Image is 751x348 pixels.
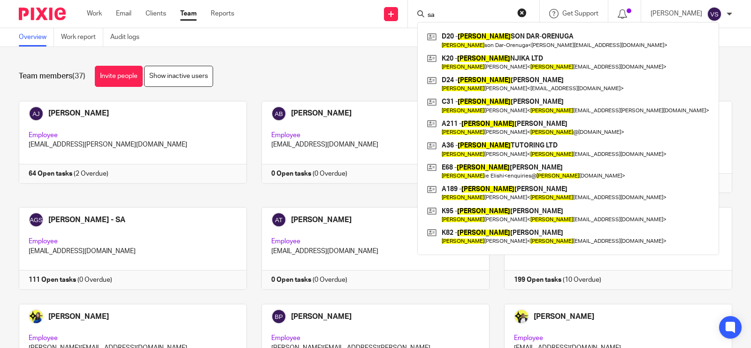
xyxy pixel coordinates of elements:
[19,28,54,46] a: Overview
[517,8,527,17] button: Clear
[87,9,102,18] a: Work
[61,28,103,46] a: Work report
[72,72,85,80] span: (37)
[144,66,213,87] a: Show inactive users
[95,66,143,87] a: Invite people
[427,11,511,20] input: Search
[180,9,197,18] a: Team
[19,8,66,20] img: Pixie
[19,71,85,81] h1: Team members
[562,10,598,17] span: Get Support
[146,9,166,18] a: Clients
[116,9,131,18] a: Email
[651,9,702,18] p: [PERSON_NAME]
[211,9,234,18] a: Reports
[110,28,146,46] a: Audit logs
[707,7,722,22] img: svg%3E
